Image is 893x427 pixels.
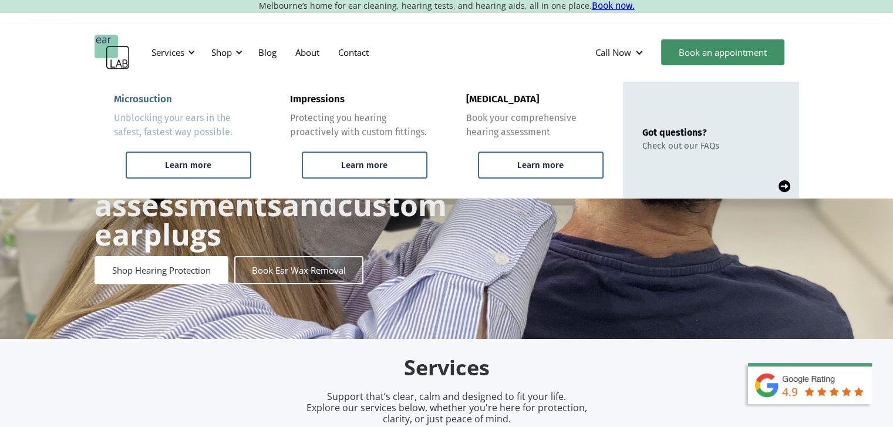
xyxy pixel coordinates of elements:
h1: and [95,132,447,249]
a: Shop Hearing Protection [95,256,228,284]
div: Call Now [595,46,631,58]
h2: Services [171,354,723,382]
a: MicrosuctionUnblocking your ears in the safest, fastest way possible.Learn more [95,82,271,198]
div: Learn more [165,160,211,170]
a: About [286,35,329,69]
div: Learn more [517,160,564,170]
a: Book Ear Wax Removal [234,256,363,284]
strong: custom earplugs [95,185,447,254]
div: Unblocking your ears in the safest, fastest way possible. [114,111,251,139]
div: Impressions [290,93,345,105]
a: ImpressionsProtecting you hearing proactively with custom fittings.Learn more [271,82,447,198]
div: Services [151,46,184,58]
div: Check out our FAQs [642,140,719,151]
div: Shop [204,35,246,70]
div: Services [144,35,198,70]
a: Got questions?Check out our FAQs [623,82,799,198]
p: Support that’s clear, calm and designed to fit your life. Explore our services below, whether you... [291,391,602,425]
a: [MEDICAL_DATA]Book your comprehensive hearing assessmentLearn more [447,82,623,198]
div: Microsuction [114,93,172,105]
a: Blog [249,35,286,69]
div: [MEDICAL_DATA] [466,93,539,105]
div: Call Now [586,35,655,70]
div: Got questions? [642,127,719,138]
a: Book an appointment [661,39,784,65]
div: Protecting you hearing proactively with custom fittings. [290,111,427,139]
div: Book your comprehensive hearing assessment [466,111,604,139]
div: Learn more [341,160,387,170]
a: home [95,35,130,70]
a: Contact [329,35,378,69]
div: Shop [211,46,232,58]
